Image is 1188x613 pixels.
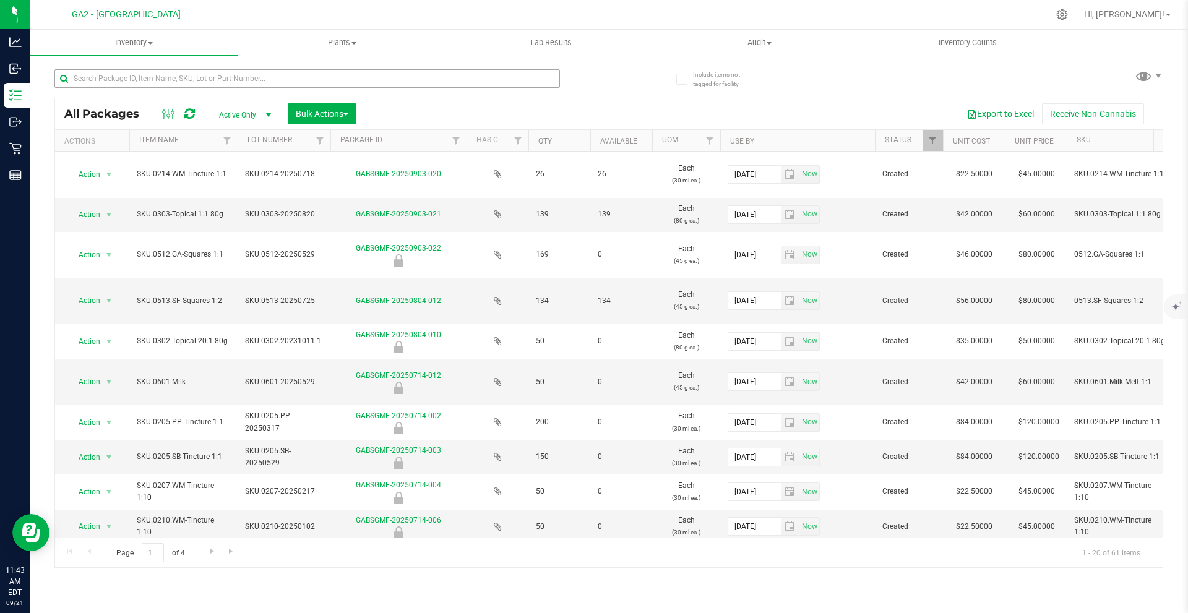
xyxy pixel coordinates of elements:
span: SKU.0205.PP-Tincture 1:1 [1074,416,1168,428]
span: Each [660,480,713,504]
a: GABSGMF-20250903-020 [356,169,441,178]
span: Created [882,335,936,347]
span: 50 [536,335,583,347]
span: select [799,333,819,350]
span: SKU.0601-20250529 [245,376,323,388]
span: 26 [536,168,583,180]
span: Created [882,486,936,497]
span: Each [660,370,713,393]
span: SKU.0214.WM-Tincture 1:1 [1074,168,1168,180]
div: Newly Received [329,341,468,353]
td: $22.50000 [943,474,1005,509]
span: select [101,373,117,390]
p: 11:43 AM EDT [6,565,24,598]
span: Set Current date [799,246,820,264]
span: Action [67,206,101,223]
span: 50 [536,521,583,533]
span: 50 [536,376,583,388]
span: Action [67,292,101,309]
span: 169 [536,249,583,260]
span: select [781,292,799,309]
div: Actions [64,137,124,145]
span: select [799,206,819,223]
span: Each [660,163,713,186]
p: (45 g ea.) [660,382,713,393]
inline-svg: Retail [9,142,22,155]
inline-svg: Reports [9,169,22,181]
a: Filter [217,130,238,151]
span: Set Current date [799,292,820,310]
a: Filter [310,130,330,151]
span: Set Current date [799,413,820,431]
td: $56.00000 [943,278,1005,325]
p: (30 ml ea.) [660,422,713,434]
button: Export to Excel [959,103,1042,124]
span: Action [67,518,101,535]
span: select [781,166,799,183]
span: select [101,206,117,223]
iframe: Resource center [12,514,49,551]
a: Lot Number [247,135,292,144]
span: Set Current date [799,448,820,466]
span: 150 [536,451,583,463]
a: Filter [923,130,943,151]
span: Lab Results [514,37,588,48]
a: GABSGMF-20250714-004 [356,481,441,489]
td: $84.00000 [943,405,1005,440]
span: SKU.0210.WM-Tincture 1:10 [1074,515,1168,538]
inline-svg: Inventory [9,89,22,101]
a: GABSGMF-20250714-002 [356,411,441,420]
inline-svg: Outbound [9,116,22,128]
a: Go to the next page [203,543,221,560]
a: Unit Cost [953,137,990,145]
a: GABSGMF-20250714-006 [356,516,441,525]
span: $120.00000 [1012,448,1065,466]
span: Action [67,246,101,264]
span: Each [660,289,713,312]
span: select [101,166,117,183]
span: select [799,483,819,500]
span: SKU.0207.WM-Tincture 1:10 [137,480,230,504]
span: select [781,448,799,466]
p: (45 g ea.) [660,255,713,267]
span: Created [882,451,936,463]
span: select [101,483,117,500]
span: 139 [598,208,645,220]
p: (80 g ea.) [660,341,713,353]
span: 0513.SF-Squares 1:2 [1074,295,1168,307]
a: Inventory Counts [864,30,1072,56]
inline-svg: Inbound [9,62,22,75]
span: 134 [536,295,583,307]
a: Status [885,135,911,144]
span: SKU.0207-20250217 [245,486,323,497]
a: Unit Price [1015,137,1054,145]
span: Action [67,333,101,350]
span: select [781,206,799,223]
a: UOM [662,135,678,144]
a: GABSGMF-20250714-012 [356,371,441,380]
span: 0 [598,335,645,347]
td: $42.00000 [943,359,1005,405]
span: SKU.0513-20250725 [245,295,323,307]
a: GABSGMF-20250714-003 [356,446,441,455]
td: $22.50000 [943,510,1005,544]
a: SKU [1077,135,1091,144]
span: SKU.0205.SB-20250529 [245,445,323,469]
span: SKU.0302.20231011-1 [245,335,323,347]
p: 09/21 [6,598,24,607]
span: 139 [536,208,583,220]
span: $80.00000 [1012,292,1061,310]
div: Newly Received [329,382,468,394]
span: Audit [656,37,863,48]
a: Audit [655,30,864,56]
span: Created [882,521,936,533]
span: $60.00000 [1012,373,1061,391]
span: Include items not tagged for facility [693,70,755,88]
span: select [101,333,117,350]
span: $45.00000 [1012,518,1061,536]
span: Action [67,414,101,431]
td: $46.00000 [943,232,1005,278]
a: Go to the last page [223,543,241,560]
span: Plants [239,37,446,48]
span: select [781,246,799,264]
